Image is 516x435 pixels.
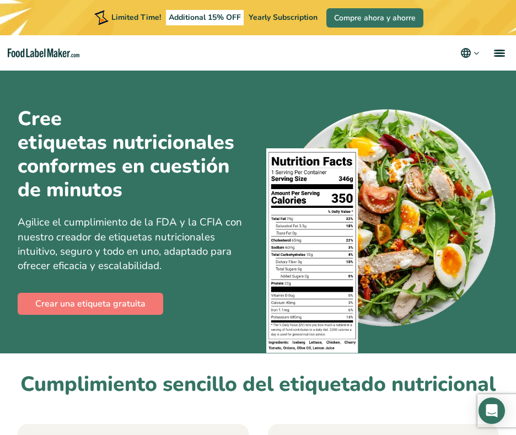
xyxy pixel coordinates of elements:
u: etiquetas nutricionales [18,131,234,154]
div: Open Intercom Messenger [479,398,505,424]
a: Compre ahora y ahorre [326,8,423,28]
a: menu [481,35,516,71]
a: Crear una etiqueta gratuita [18,293,163,315]
span: Agilice el cumplimiento de la FDA y la CFIA con nuestro creador de etiquetas nutricionales intuit... [18,215,242,273]
h2: Cumplimiento sencillo del etiquetado nutricional [18,371,498,398]
span: Additional 15% OFF [166,10,244,25]
img: Un plato de comida con una etiqueta de información nutricional encima. [266,104,498,353]
span: Limited Time! [111,12,161,23]
h1: Cree conformes en cuestión de minutos [18,107,250,202]
span: Yearly Subscription [249,12,318,23]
